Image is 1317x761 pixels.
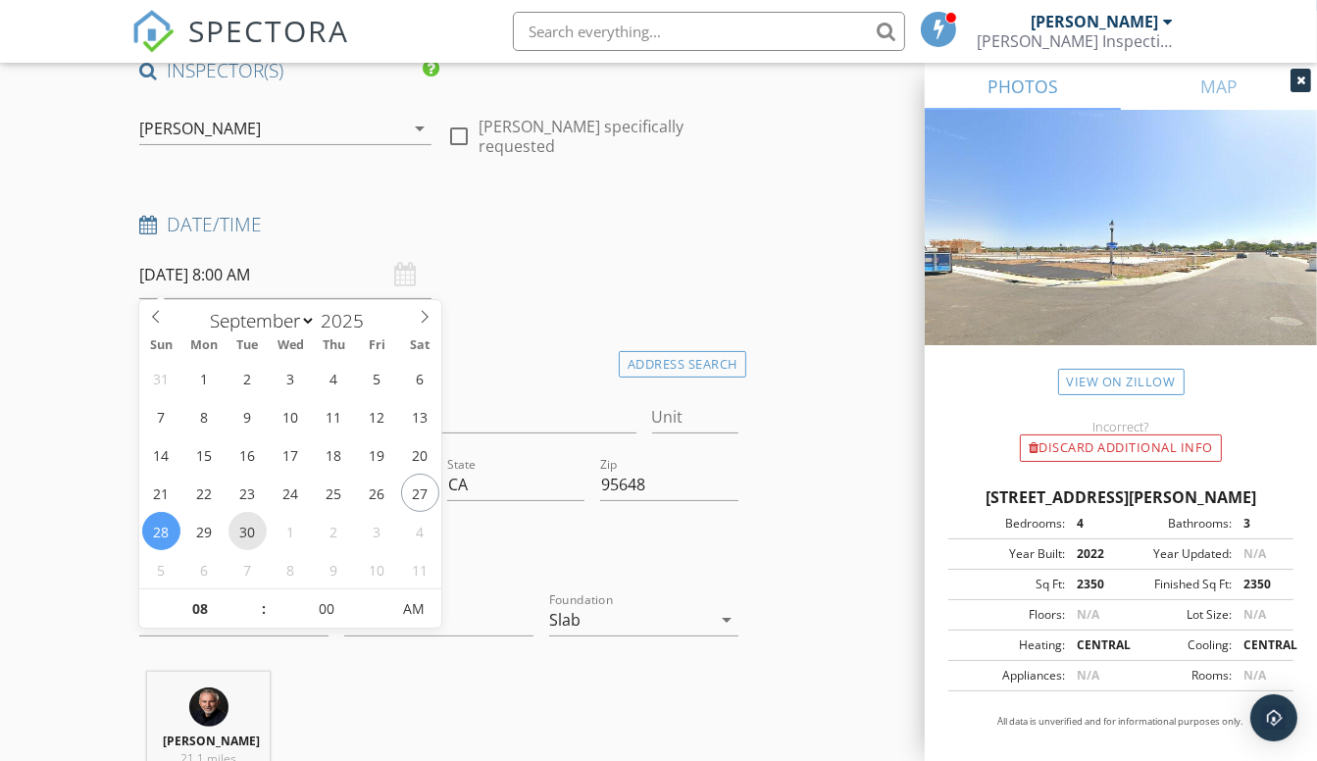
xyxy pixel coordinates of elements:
div: Cooling: [1121,636,1232,654]
span: Click to toggle [387,589,441,629]
span: September 16, 2025 [228,435,267,474]
div: CENTRAL [1232,636,1288,654]
span: September 12, 2025 [358,397,396,435]
div: Bedrooms: [954,515,1065,533]
span: September 26, 2025 [358,474,396,512]
div: CENTRAL [1065,636,1121,654]
span: Fri [355,339,398,352]
div: Finished Sq Ft: [1121,576,1232,593]
a: View on Zillow [1058,369,1185,395]
div: Address Search [619,351,746,378]
span: September 23, 2025 [228,474,267,512]
i: arrow_drop_down [715,608,738,632]
div: Heating: [954,636,1065,654]
p: All data is unverified and for informational purposes only. [948,715,1293,729]
span: September 5, 2025 [358,359,396,397]
span: October 7, 2025 [228,550,267,588]
span: October 5, 2025 [142,550,180,588]
span: N/A [1077,667,1099,684]
div: 2350 [1232,576,1288,593]
input: Search everything... [513,12,905,51]
span: N/A [1243,606,1266,623]
span: September 24, 2025 [272,474,310,512]
div: Discard Additional info [1020,434,1222,462]
span: October 10, 2025 [358,550,396,588]
span: October 1, 2025 [272,512,310,550]
span: September 9, 2025 [228,397,267,435]
span: September 28, 2025 [142,512,180,550]
span: October 3, 2025 [358,512,396,550]
span: October 6, 2025 [185,550,224,588]
span: September 30, 2025 [228,512,267,550]
span: Tue [226,339,269,352]
div: 3 [1232,515,1288,533]
div: Slab [549,611,581,629]
span: September 4, 2025 [315,359,353,397]
div: Open Intercom Messenger [1250,694,1297,741]
span: September 20, 2025 [401,435,439,474]
span: September 29, 2025 [185,512,224,550]
span: October 2, 2025 [315,512,353,550]
i: arrow_drop_down [408,117,431,140]
input: Year [316,308,380,333]
img: dj_headshot_22023_20230220_at_7.50.50_am.png [189,687,228,727]
input: Select date [139,251,431,299]
div: 4 [1065,515,1121,533]
span: October 4, 2025 [401,512,439,550]
span: September 18, 2025 [315,435,353,474]
div: 2022 [1065,545,1121,563]
span: October 8, 2025 [272,550,310,588]
span: September 15, 2025 [185,435,224,474]
span: Mon [182,339,226,352]
span: October 9, 2025 [315,550,353,588]
span: N/A [1243,667,1266,684]
div: Moylan Inspections [977,31,1173,51]
span: September 25, 2025 [315,474,353,512]
span: September 3, 2025 [272,359,310,397]
a: SPECTORA [131,26,349,68]
img: streetview [925,110,1317,392]
span: August 31, 2025 [142,359,180,397]
div: Incorrect? [925,419,1317,434]
span: September 14, 2025 [142,435,180,474]
div: Year Built: [954,545,1065,563]
div: Bathrooms: [1121,515,1232,533]
h4: Date/Time [139,212,738,237]
img: The Best Home Inspection Software - Spectora [131,10,175,53]
span: September 11, 2025 [315,397,353,435]
div: Year Updated: [1121,545,1232,563]
span: Sun [139,339,182,352]
span: September 7, 2025 [142,397,180,435]
span: : [260,589,266,629]
span: Wed [269,339,312,352]
span: September 17, 2025 [272,435,310,474]
span: October 11, 2025 [401,550,439,588]
div: Floors: [954,606,1065,624]
div: Sq Ft: [954,576,1065,593]
label: [PERSON_NAME] specifically requested [479,117,738,156]
span: September 19, 2025 [358,435,396,474]
span: N/A [1077,606,1099,623]
span: September 1, 2025 [185,359,224,397]
span: September 13, 2025 [401,397,439,435]
div: 2350 [1065,576,1121,593]
div: [PERSON_NAME] [1031,12,1158,31]
span: Sat [398,339,441,352]
div: Rooms: [1121,667,1232,685]
span: September 8, 2025 [185,397,224,435]
span: September 6, 2025 [401,359,439,397]
div: [PERSON_NAME] [139,120,261,137]
span: N/A [1243,545,1266,562]
span: September 2, 2025 [228,359,267,397]
span: Thu [312,339,355,352]
strong: [PERSON_NAME] [163,733,260,749]
span: SPECTORA [188,10,349,51]
span: September 22, 2025 [185,474,224,512]
div: Lot Size: [1121,606,1232,624]
span: September 21, 2025 [142,474,180,512]
div: [STREET_ADDRESS][PERSON_NAME] [948,485,1293,509]
span: September 10, 2025 [272,397,310,435]
a: PHOTOS [925,63,1121,110]
div: Appliances: [954,667,1065,685]
a: MAP [1121,63,1317,110]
